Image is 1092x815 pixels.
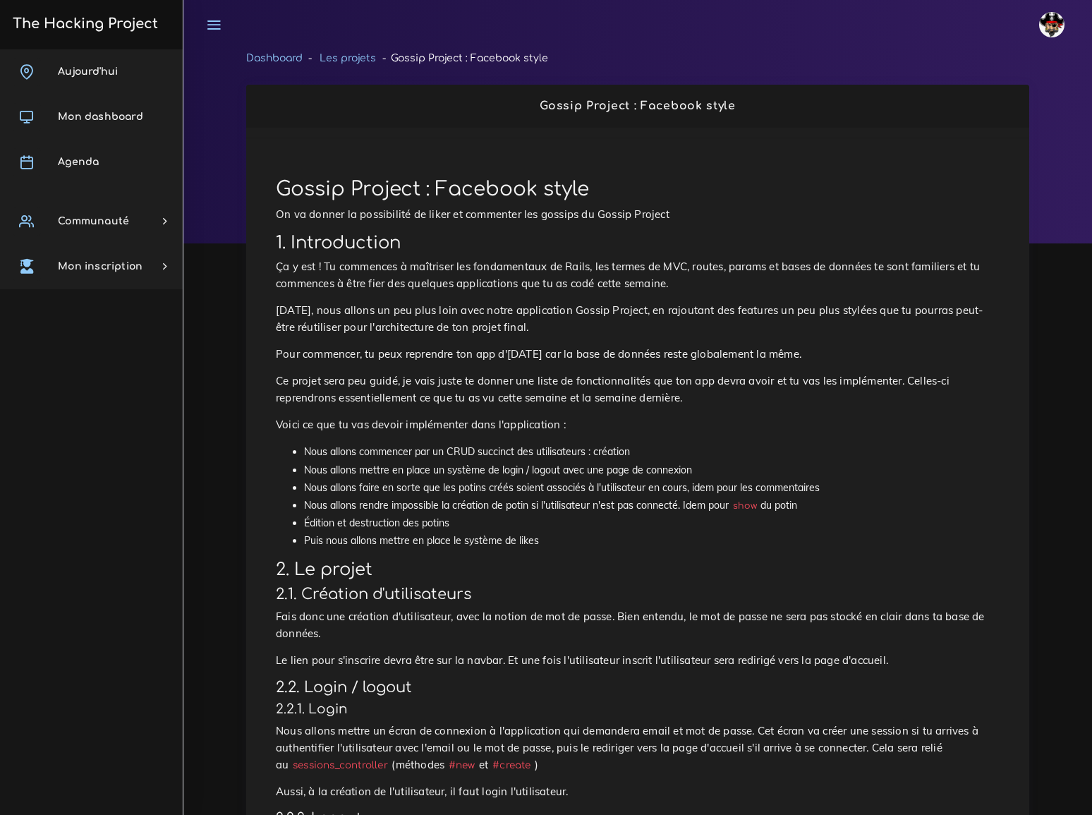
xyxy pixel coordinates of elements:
p: Aussi, à la création de l'utilisateur, il faut login l'utilisateur. [276,783,1000,800]
img: avatar [1039,12,1064,37]
code: sessions_controller [289,758,392,773]
h2: 1. Introduction [276,233,1000,253]
li: Puis nous allons mettre en place le système de likes [304,532,1000,550]
p: Le lien pour s'inscrire devra être sur la navbar. Et une fois l'utilisateur inscrit l'utilisateur... [276,652,1000,669]
h3: 2.2. Login / logout [276,679,1000,696]
span: Agenda [58,157,99,167]
p: Pour commencer, tu peux reprendre ton app d'[DATE] car la base de données reste globalement la même. [276,346,1000,363]
p: Fais donc une création d'utilisateur, avec la notion de mot de passe. Bien entendu, le mot de pas... [276,608,1000,642]
p: Ce projet sera peu guidé, je vais juste te donner une liste de fonctionnalités que ton app devra ... [276,373,1000,406]
h4: 2.2.1. Login [276,701,1000,717]
h3: 2.1. Création d'utilisateurs [276,586,1000,603]
p: Ça y est ! Tu commences à maîtriser les fondamentaux de Rails, les termes de MVC, routes, params ... [276,258,1000,292]
h2: Gossip Project : Facebook style [261,99,1014,113]
p: Voici ce que tu vas devoir implémenter dans l'application : [276,416,1000,433]
span: Mon dashboard [58,111,143,122]
h1: Gossip Project : Facebook style [276,178,1000,202]
p: [DATE], nous allons un peu plus loin avec notre application Gossip Project, en rajoutant des feat... [276,302,1000,336]
code: #new [444,758,479,773]
h2: 2. Le projet [276,560,1000,580]
code: show [729,499,760,513]
li: Nous allons rendre impossible la création de potin si l'utilisateur n'est pas connecté. Idem pour... [304,497,1000,514]
li: Nous allons mettre en place un système de login / logout avec une page de connexion [304,461,1000,479]
li: Nous allons commencer par un CRUD succinct des utilisateurs : création [304,443,1000,461]
li: Gossip Project : Facebook style [376,49,547,67]
code: #create [489,758,535,773]
li: Nous allons faire en sorte que les potins créés soient associés à l'utilisateur en cours, idem po... [304,479,1000,497]
h3: The Hacking Project [8,16,158,32]
span: Aujourd'hui [58,66,118,77]
a: Les projets [320,53,376,64]
p: Nous allons mettre un écran de connexion à l'application qui demandera email et mot de passe. Cet... [276,723,1000,773]
span: Communauté [58,216,129,227]
a: Dashboard [246,53,303,64]
span: Mon inscription [58,261,142,272]
p: On va donner la possibilité de liker et commenter les gossips du Gossip Project [276,206,1000,223]
li: Édition et destruction des potins [304,514,1000,532]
